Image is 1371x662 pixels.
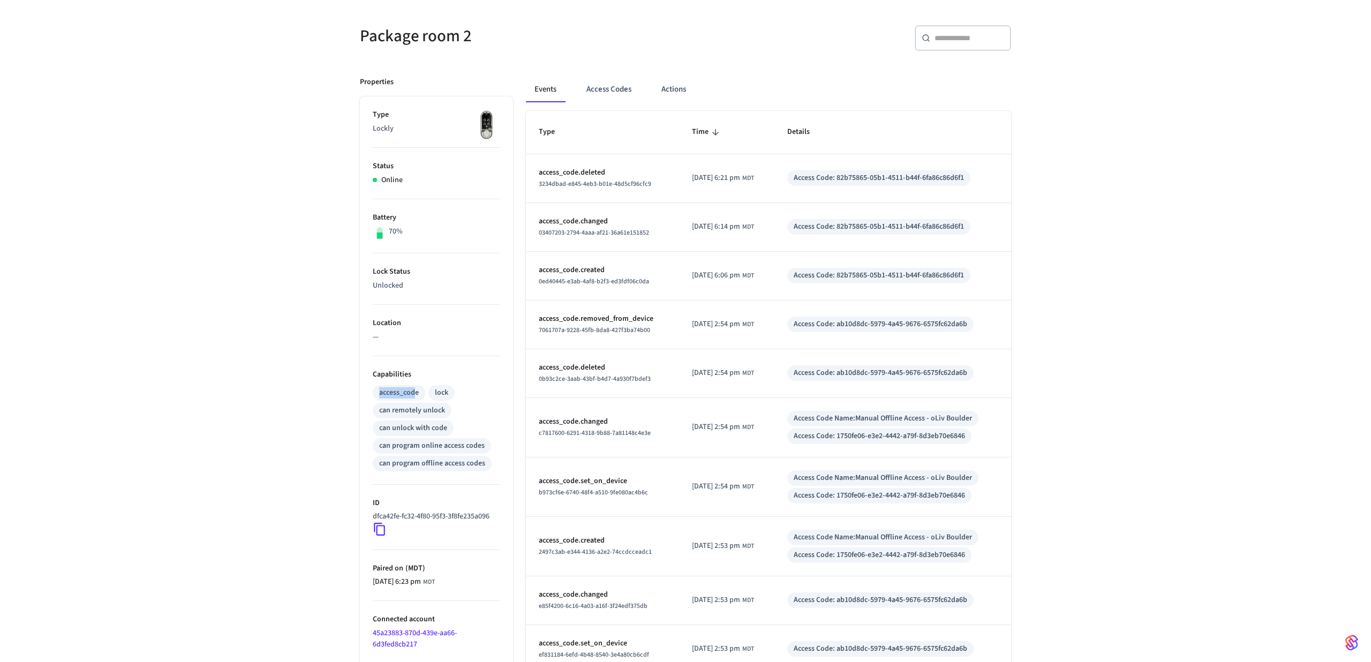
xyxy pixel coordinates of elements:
span: [DATE] 6:14 pm [692,221,740,232]
div: America/Denver [373,576,435,588]
p: Battery [373,212,500,223]
span: 2497c3ab-e344-4136-a2e2-74ccdcceadc1 [539,547,652,556]
div: ant example [526,77,1011,102]
span: [DATE] 6:21 pm [692,172,740,184]
div: Access Code: ab10d8dc-5979-4a45-9676-6575fc62da6b [794,319,967,330]
p: Unlocked [373,280,500,291]
p: access_code.created [539,265,666,276]
div: America/Denver [692,172,754,184]
span: [DATE] 2:54 pm [692,367,740,379]
span: [DATE] 2:53 pm [692,540,740,552]
span: MDT [742,271,754,281]
span: [DATE] 2:53 pm [692,595,740,606]
span: MDT [742,368,754,378]
span: MDT [742,174,754,183]
span: [DATE] 6:23 pm [373,576,421,588]
p: Paired on [373,563,500,574]
p: access_code.removed_from_device [539,313,666,325]
p: access_code.changed [539,416,666,427]
p: access_code.set_on_device [539,638,666,649]
p: Status [373,161,500,172]
p: ID [373,498,500,509]
button: Access Codes [578,77,640,102]
span: [DATE] 2:54 pm [692,422,740,433]
div: Access Code: 1750fe06-e3e2-4442-a79f-8d3eb70e6846 [794,550,965,561]
p: Lockly [373,123,500,134]
div: can program offline access codes [379,458,485,469]
span: 3234dbad-e845-4eb3-b01e-48d5cf96cfc9 [539,179,651,189]
span: [DATE] 2:54 pm [692,481,740,492]
span: [DATE] 2:54 pm [692,319,740,330]
div: Access Code Name: Manual Offline Access - oLiv Boulder [794,532,972,543]
span: Details [787,124,824,140]
span: MDT [742,596,754,605]
span: MDT [742,644,754,654]
p: 70% [389,226,403,237]
span: ef831184-6efd-4b48-8540-3e4a80cb6cdf [539,650,649,659]
p: Online [381,175,403,186]
p: access_code.changed [539,589,666,600]
span: e85f4200-6c16-4a03-a16f-3f24edf375db [539,601,647,611]
div: America/Denver [692,540,754,552]
div: Access Code: ab10d8dc-5979-4a45-9676-6575fc62da6b [794,595,967,606]
span: 03407203-2794-4aaa-af21-36a61e151852 [539,228,649,237]
div: Access Code Name: Manual Offline Access - oLiv Boulder [794,413,972,424]
div: Access Code: 82b75865-05b1-4511-b44f-6fa86c86d6f1 [794,221,964,232]
p: access_code.created [539,535,666,546]
div: America/Denver [692,319,754,330]
div: can unlock with code [379,423,447,434]
span: MDT [742,541,754,551]
img: SeamLogoGradient.69752ec5.svg [1345,634,1358,651]
p: dfca42fe-fc32-4f80-95f3-3f8fe235a096 [373,511,489,522]
div: can program online access codes [379,440,485,452]
a: 45a23883-870d-439e-aa66-6d3fed8cb217 [373,628,457,650]
span: MDT [742,482,754,492]
div: Access Code Name: Manual Offline Access - oLiv Boulder [794,472,972,484]
span: MDT [742,222,754,232]
span: 0b93c2ce-3aab-43bf-b4d7-4a930f7bdef3 [539,374,651,383]
div: America/Denver [692,481,754,492]
p: access_code.set_on_device [539,476,666,487]
h5: Package room 2 [360,25,679,47]
div: Access Code: 82b75865-05b1-4511-b44f-6fa86c86d6f1 [794,270,964,281]
div: Access Code: 1750fe06-e3e2-4442-a79f-8d3eb70e6846 [794,431,965,442]
div: lock [435,387,448,398]
div: America/Denver [692,422,754,433]
div: Access Code: 82b75865-05b1-4511-b44f-6fa86c86d6f1 [794,172,964,184]
button: Actions [653,77,695,102]
p: access_code.changed [539,216,666,227]
div: Access Code: 1750fe06-e3e2-4442-a79f-8d3eb70e6846 [794,490,965,501]
p: access_code.deleted [539,362,666,373]
span: c7817600-6291-4318-9b88-7a81148c4e3e [539,428,651,438]
p: — [373,332,500,343]
p: Lock Status [373,266,500,277]
div: access_code [379,387,419,398]
span: MDT [423,577,435,587]
div: America/Denver [692,643,754,655]
div: Access Code: ab10d8dc-5979-4a45-9676-6575fc62da6b [794,367,967,379]
div: America/Denver [692,595,754,606]
span: [DATE] 2:53 pm [692,643,740,655]
p: access_code.deleted [539,167,666,178]
div: America/Denver [692,221,754,232]
div: Access Code: ab10d8dc-5979-4a45-9676-6575fc62da6b [794,643,967,655]
p: Capabilities [373,369,500,380]
span: b973cf6e-6740-48f4-a510-9fe080ac4b6c [539,488,648,497]
button: Events [526,77,565,102]
span: 0ed40445-e3ab-4af8-b2f3-ed3fdf06c0da [539,277,649,286]
span: [DATE] 6:06 pm [692,270,740,281]
p: Location [373,318,500,329]
div: can remotely unlock [379,405,445,416]
p: Properties [360,77,394,88]
span: MDT [742,320,754,329]
img: Lockly Vision Lock, Front [473,109,500,141]
p: Type [373,109,500,121]
div: America/Denver [692,367,754,379]
span: MDT [742,423,754,432]
p: Connected account [373,614,500,625]
span: Type [539,124,569,140]
span: 7061707a-9228-45fb-8da8-427f3ba74b00 [539,326,650,335]
span: Time [692,124,722,140]
div: America/Denver [692,270,754,281]
span: ( MDT ) [403,563,425,574]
